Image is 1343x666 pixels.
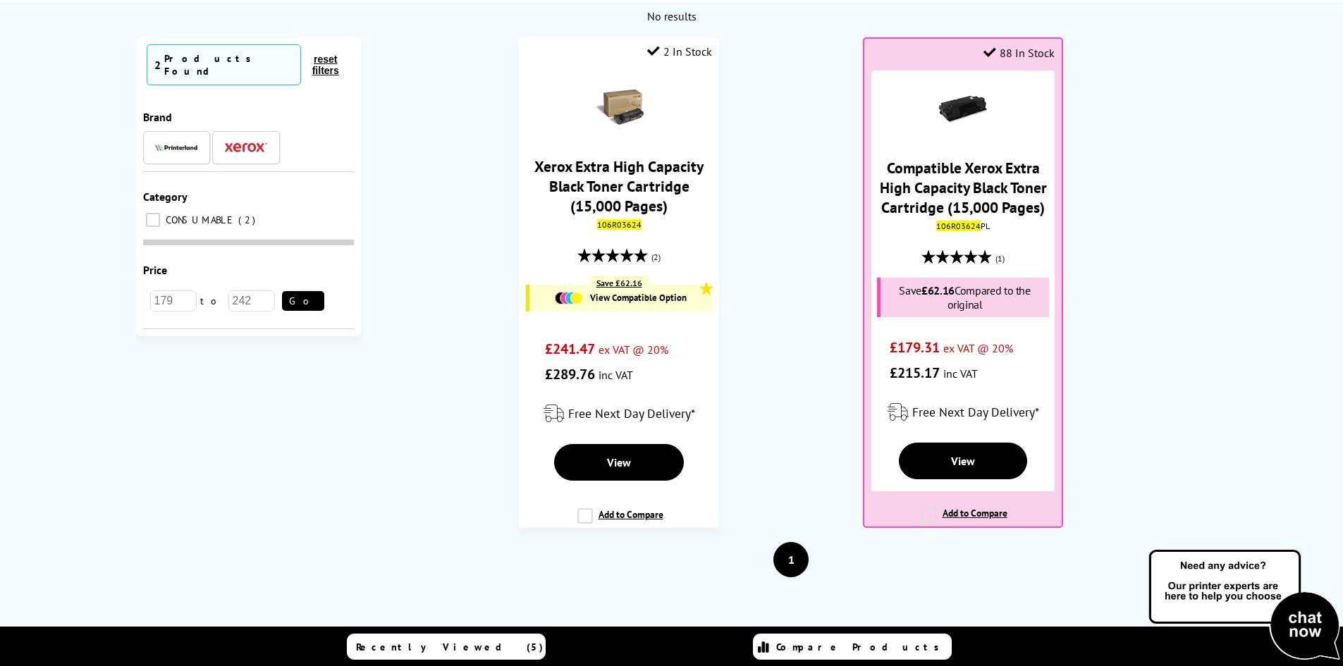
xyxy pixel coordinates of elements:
[526,394,711,433] div: modal_delivery
[589,276,649,290] div: Save £62.16
[162,214,237,226] span: CONSUMABLE
[1146,548,1343,663] img: Open Live Chat window
[282,291,324,311] button: Go
[164,52,293,78] div: Products Found
[197,295,228,307] span: to
[143,110,172,124] span: Brand
[146,213,160,227] input: CONSUMABLE 2
[776,641,947,653] span: Compare Products
[912,404,1039,420] span: Free Next Day Delivery*
[880,158,1047,217] a: Compatible Xerox Extra High Capacity Black Toner Cartridge (15,000 Pages)
[154,9,1188,23] div: No results
[943,366,978,381] span: inc VAT
[545,365,595,383] span: £289.76
[555,292,583,304] img: Cartridges
[871,393,1054,432] div: modal_delivery
[594,83,644,132] img: Xerox-106R03624-Small.gif
[921,283,955,297] span: £62.16
[577,508,663,535] label: Add to Compare
[995,245,1005,272] span: (1)
[890,338,940,357] span: £179.31
[607,455,631,469] span: View
[647,44,712,58] div: 2 In Stock
[155,144,197,151] img: Printerland
[938,85,988,134] img: K18340ZA-small.gif
[534,156,704,216] a: Xerox Extra High Capacity Black Toner Cartridge (15,000 Pages)
[890,364,940,382] span: £215.17
[143,190,188,204] span: Category
[536,292,704,304] a: View Compatible Option
[983,46,1055,60] div: 88 In Stock
[590,292,687,304] span: View Compatible Option
[943,341,1013,355] span: ex VAT @ 20%
[936,221,981,231] mark: 106R03624
[356,641,544,653] span: Recently Viewed (5)
[875,221,1050,231] div: PL
[554,444,684,481] a: View
[951,454,975,468] span: View
[301,53,350,77] button: reset filters
[225,142,267,152] img: Xerox
[228,290,275,312] input: 242
[150,290,197,312] input: 179
[154,58,161,72] span: 2
[599,368,633,382] span: inc VAT
[899,443,1027,479] a: View
[238,214,259,226] span: 2
[651,244,661,271] span: (2)
[597,219,642,230] mark: 106R03624
[753,634,952,660] a: Compare Products
[143,263,167,277] span: Price
[877,278,1048,317] div: Save Compared to the original
[347,634,546,660] a: Recently Viewed (5)
[568,405,695,421] span: Free Next Day Delivery*
[545,340,595,358] span: £241.47
[921,507,1007,534] label: Add to Compare
[599,343,668,357] span: ex VAT @ 20%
